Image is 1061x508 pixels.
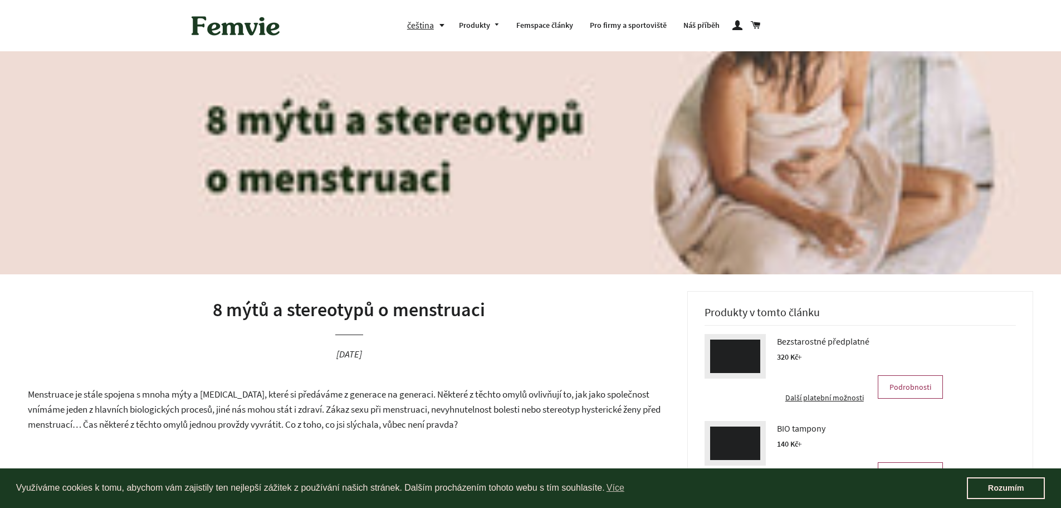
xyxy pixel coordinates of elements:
a: BIO tampony 140 Kč [777,421,943,451]
span: 320 Kč [777,352,802,362]
a: Produkty [451,11,509,40]
a: Podrobnosti [878,375,943,399]
span: Menstruace je stále spojena s mnoha mýty a [MEDICAL_DATA], které si předáváme z generace na gener... [28,388,661,430]
span: BIO tampony [777,421,825,436]
a: Femspace články [508,11,581,40]
span: 140 Kč [777,439,802,449]
a: learn more about cookies [605,480,626,496]
a: Náš příběh [675,11,728,40]
h1: 8 mýtů a stereotypů o menstruaci [28,297,671,323]
h3: Produkty v tomto článku [705,306,1016,326]
span: Bezstarostné předplatné [777,334,869,349]
span: Využíváme cookies k tomu, abychom vám zajistily ten nejlepší zážitek z používání našich stránek. ... [16,480,967,496]
a: Další platební možnosti [777,392,872,404]
a: Bezstarostné předplatné 320 Kč [777,334,943,364]
a: Podrobnosti [878,462,943,486]
a: dismiss cookie message [967,477,1045,500]
time: [DATE] [336,348,362,360]
img: Femvie [185,8,286,43]
button: čeština [407,18,451,33]
a: Pro firmy a sportoviště [581,11,675,40]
